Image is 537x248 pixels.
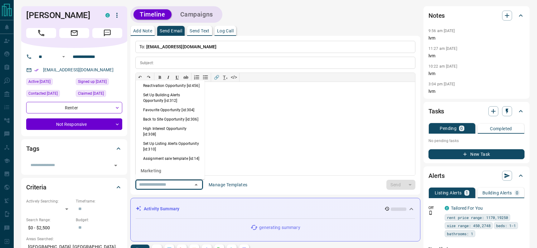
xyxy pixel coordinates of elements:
[445,206,449,210] div: condos.ca
[428,82,455,86] p: 3:04 pm [DATE]
[440,126,457,131] p: Pending
[28,79,51,85] span: Active [DATE]
[144,206,179,212] p: Activity Summary
[230,73,238,82] button: </>
[133,29,152,33] p: Add Note
[482,191,512,195] p: Building Alerts
[26,78,73,87] div: Sat Sep 13 2025
[26,90,73,99] div: Wed Jul 09 2025
[174,9,219,20] button: Campaigns
[428,29,455,33] p: 9:56 am [DATE]
[111,161,120,170] button: Open
[428,106,444,116] h2: Tasks
[164,73,173,82] button: 𝑰
[105,13,110,17] div: condos.ca
[428,205,441,211] p: Off
[428,8,525,23] div: Notes
[136,115,205,124] li: Back to Site Opportunity [id:306]
[221,73,230,82] button: T̲ₓ
[428,70,525,77] p: lvm
[428,64,457,69] p: 10:22 am [DATE]
[466,191,468,195] p: 1
[136,90,205,105] li: Set Up Building Alerts Opportunity [id:312]
[136,178,205,199] li: [Marketing] - CRM- Birthday Email Property Version [id:1143271]
[451,206,483,211] a: Tailored For You
[136,154,205,163] li: Assignment sale template [id:14]
[26,217,73,223] p: Search Range:
[26,180,122,195] div: Criteria
[435,191,462,195] p: Listing Alerts
[428,46,457,51] p: 11:27 am [DATE]
[59,28,89,38] span: Email
[160,29,182,33] p: Send Email
[205,180,251,190] button: Manage Templates
[133,9,172,20] button: Timeline
[78,79,107,85] span: Signed up [DATE]
[447,214,508,221] span: rent price range: 1170,19250
[135,41,415,53] p: To:
[428,211,433,215] svg: Push Notification Only
[92,28,122,38] span: Message
[386,180,415,190] div: split button
[26,28,56,38] span: Call
[516,191,518,195] p: 0
[76,198,122,204] p: Timeframe:
[136,203,415,215] div: Activity Summary
[192,73,201,82] button: Numbered list
[428,53,525,59] p: lvm
[460,126,463,131] p: 0
[155,73,164,82] button: 𝐁
[447,231,473,237] span: bathrooms: 1
[140,60,154,66] p: Subject:
[428,88,525,95] p: lvm
[181,73,190,82] button: ab
[26,198,73,204] p: Actively Searching:
[496,222,516,229] span: beds: 1-1
[136,81,205,90] li: Reactivation Opportunity [id:456]
[136,124,205,139] li: High Interest Opportunity [id:308]
[201,73,210,82] button: Bullet list
[26,102,122,113] div: Renter
[428,104,525,119] div: Tasks
[136,163,205,178] div: Marketing
[26,141,122,156] div: Tags
[259,224,300,231] p: generating summary
[192,180,201,189] button: Close
[60,53,67,60] button: Open
[428,136,525,145] p: No pending tasks
[428,11,445,21] h2: Notes
[34,68,39,72] svg: Email Verified
[428,168,525,183] div: Alerts
[76,78,122,87] div: Sun Jan 12 2025
[26,144,39,154] h2: Tags
[26,236,122,242] p: Areas Searched:
[43,67,114,72] a: [EMAIL_ADDRESS][DOMAIN_NAME]
[136,139,205,154] li: Set Up Listing Alerts Opportunity [id:310]
[183,75,188,80] s: ab
[217,29,234,33] p: Log Call
[176,75,179,80] span: 𝐔
[136,73,144,82] button: ↶
[173,73,181,82] button: 𝐔
[428,35,525,41] p: lvm
[136,105,205,115] li: Favourite Opportunity [id:304]
[26,10,96,20] h1: [PERSON_NAME]
[490,126,512,131] p: Completed
[76,90,122,99] div: Mon Jan 13 2025
[428,171,445,181] h2: Alerts
[144,73,153,82] button: ↷
[428,149,525,159] button: New Task
[26,118,122,130] div: Not Responsive
[447,222,491,229] span: size range: 450,2748
[26,223,73,233] p: $0 - $2,500
[146,44,217,49] span: [EMAIL_ADDRESS][DOMAIN_NAME]
[212,73,221,82] button: 🔗
[76,217,122,223] p: Budget:
[190,29,210,33] p: Send Text
[78,90,104,97] span: Claimed [DATE]
[26,182,46,192] h2: Criteria
[28,90,58,97] span: Contacted [DATE]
